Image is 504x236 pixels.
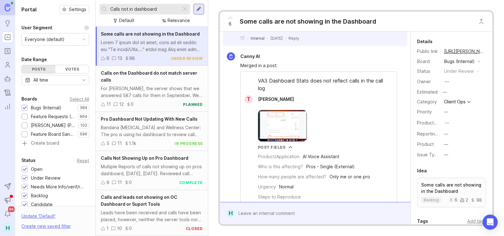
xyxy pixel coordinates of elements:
div: — [444,108,448,115]
div: Leads have been received and calls have been placed, however, neitther the server tools nor the d... [101,209,203,223]
label: Issue Type [417,152,440,157]
div: 0 [129,179,132,186]
div: Owner [417,78,439,85]
div: closed [186,226,203,231]
div: [PERSON_NAME] (Public) [31,122,75,129]
div: 1 [106,225,109,232]
div: — [444,151,448,158]
a: Portal [2,32,13,43]
img: https://canny-assets.io/images/b8e57df09bf2663cf67037b5a6adc265.png [258,110,307,141]
div: Everyone (default) [25,36,65,43]
a: Some calls are not showing in the DashboardLorem 7 ipsum dol sit amet, cons ad eli seddo eiu "Te ... [96,27,208,66]
div: Only me or one pro [329,173,370,180]
p: Some calls are not showing in the Dashboard [421,182,482,194]
div: Post Fields [258,145,286,150]
div: 11 [117,140,122,147]
div: · [247,36,248,41]
div: 6 [106,55,109,62]
div: 11 [106,101,111,108]
div: Feature Requests (Internal) [31,113,75,120]
img: Canny AI [227,52,235,60]
div: Internal [251,36,265,41]
img: Canny Home [5,4,10,11]
div: Multiple Reports of calls not showing up on pros dashboard, [DATE], [DATE]. Reviewed call history... [101,163,203,177]
a: Users [2,59,13,71]
span: Pro Dashboard Not Updating With New Calls [101,116,198,122]
a: Pro Dashboard Not Updating With New CallsBandana [MEDICAL_DATA] and Wellness Center: The pro is u... [96,112,208,151]
label: Product [417,141,434,147]
div: 2 [460,198,468,202]
div: Board [417,58,439,65]
div: Posts [22,65,55,73]
div: Details [417,38,432,45]
span: Settings [69,6,86,13]
div: complete [179,180,203,185]
div: 1. Have a VA3 pro dashboard open [258,200,387,207]
div: Open [31,166,43,173]
div: Steps to Reproduce [258,193,301,200]
div: 6 [449,198,457,202]
div: 13 [117,55,122,62]
div: 1.1k [129,140,136,147]
span: Some calls are not showing in the Dashboard [101,31,200,37]
div: Date Range [21,56,47,63]
svg: toggle icon [79,78,89,83]
span: 99 [8,206,14,212]
div: Public link [417,48,439,55]
a: Roadmaps [2,45,13,57]
div: Needs More Info/verif/repro [31,183,86,190]
div: Lorem 7 ipsum dol sit amet, cons ad eli seddo eiu "Te incidi/Utla...." etdol mag Aliq enim adm Ve... [101,39,203,53]
p: 964 [80,114,87,119]
div: Default [119,17,134,24]
label: Reporting Team [417,131,451,136]
span: Calls Not Showing Up on Pro Dashboard [101,155,188,161]
div: — [444,141,448,148]
div: Update ' Default ' [21,213,55,223]
div: VA3 Dashboard Stats does not reflect calls in the call log [241,77,397,95]
div: 12 [119,101,124,108]
div: Open Intercom Messenger [483,215,498,230]
div: Product/Application [258,153,300,160]
div: under review [171,56,203,61]
label: ProductboardID [417,120,450,125]
div: 98 [129,55,135,62]
a: Changelog [2,87,13,98]
div: Relevance [168,17,190,24]
a: Ideas [2,18,13,29]
div: 5 [106,140,109,147]
div: — [445,78,449,85]
button: ProductboardID [443,119,451,127]
div: in progress [175,141,203,146]
div: Status [21,157,36,164]
div: Bugs (Internal) [31,104,61,111]
div: Boards [21,95,37,103]
div: Add tags [467,218,486,225]
div: under review [444,68,474,75]
p: 596 [80,132,87,137]
a: Create board [21,141,89,147]
div: — [445,119,449,126]
p: backlog [424,198,439,203]
div: Category [417,98,439,105]
button: Settings [59,5,89,14]
div: How many people are affected? [258,173,326,180]
div: Create new saved filter [21,223,71,230]
button: Post Fields [258,145,293,150]
div: Bandana [MEDICAL_DATA] and Wellness Center: The pro is using his dashboard to review call summari... [101,124,203,138]
div: · [285,36,286,41]
div: For [PERSON_NAME], the server shows that we answered 587 calls for them in September. We also bil... [101,85,203,99]
p: 102 [80,123,87,128]
a: Some calls are not showing in the Dashboardbacklog6298 [417,178,486,207]
div: Normal [279,183,294,190]
span: Canny AI [240,54,260,59]
div: Some calls are not showing in the Dashboard [240,17,376,26]
a: Autopilot [2,73,13,84]
p: 384 [80,105,87,110]
div: — [444,130,448,137]
div: Pros - Single (External) [306,163,355,170]
div: 10 [117,225,122,232]
time: [DATE] [271,36,283,41]
div: 11 [117,179,122,186]
button: Notifications [2,208,13,220]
